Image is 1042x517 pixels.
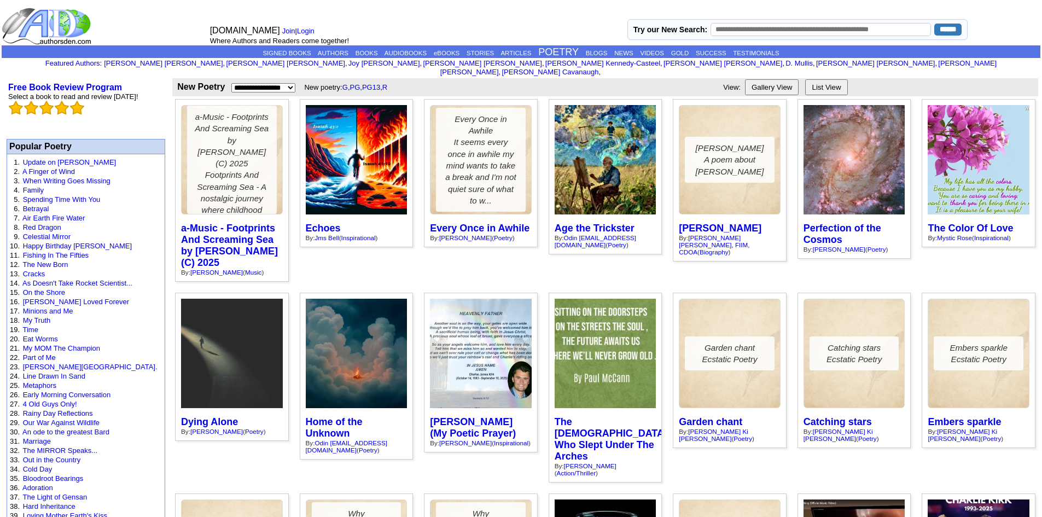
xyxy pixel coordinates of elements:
font: i [347,61,348,67]
a: [PERSON_NAME]A poem about [PERSON_NAME] [679,105,781,214]
a: Our War Against Wildlife [23,419,100,427]
a: Line Drawn In Sand [23,372,85,380]
img: bigemptystars.png [55,101,69,115]
a: Early Morning Conversation [23,391,110,399]
a: [PERSON_NAME] Kennedy-Casteel [545,59,660,67]
font: 25. [10,381,20,390]
a: Metaphors [23,381,56,390]
a: Red Dragon [23,223,61,231]
font: 38. [10,502,20,510]
a: Every Once in AwhileIt seems every once in awhile my mind wants to take a break and I'm not quiet... [430,105,532,214]
font: 9. [14,233,20,241]
font: 10. [10,242,20,250]
img: bigemptystars.png [70,101,84,115]
font: i [937,61,938,67]
font: 14. [10,279,20,287]
a: [PERSON_NAME] Cavanaugh [502,68,598,76]
a: Betrayal [23,205,49,213]
a: SIGNED BOOKS [263,50,311,56]
a: [PERSON_NAME] [PERSON_NAME] [226,59,345,67]
font: 30. [10,428,20,436]
font: i [544,61,545,67]
a: Marriage [23,437,51,445]
font: 7. [14,214,20,222]
div: a-Music - Footprints And Screaming Sea by [PERSON_NAME] (C) 2025 Footprints And Screaming Sea - A... [187,106,277,214]
a: TESTIMONIALS [733,50,779,56]
a: ARTICLES [500,50,531,56]
a: Joy [PERSON_NAME] [348,59,420,67]
font: New poetry: , , , [304,83,391,91]
a: Age the Trickster [555,223,634,234]
a: Garden chant [679,416,742,427]
a: PG13 [362,83,380,91]
a: [PERSON_NAME] [PERSON_NAME] [104,59,223,67]
font: 20. [10,335,20,343]
a: [PERSON_NAME] [190,428,243,435]
a: My MOM The Champion [23,344,100,352]
font: 24. [10,372,20,380]
b: New Poetry [177,82,225,91]
a: [PERSON_NAME] [439,234,492,241]
div: By: ( ) [181,428,283,435]
a: Poetry [982,435,1001,442]
div: By: ( ) [679,428,781,442]
a: Catching starsEcstatic Poetry [804,299,905,408]
a: NEWS [614,50,633,56]
a: Poetry [868,246,886,253]
a: [PERSON_NAME] [439,439,492,446]
a: Embers sparkleEcstatic Poetry [928,299,1029,408]
a: [PERSON_NAME][GEOGRAPHIC_DATA]. [23,363,158,371]
a: Poetry [858,435,877,442]
a: [PERSON_NAME] [PERSON_NAME] [816,59,935,67]
div: Embers sparkle Ecstatic Poetry [934,336,1023,371]
a: Free Book Review Program [8,83,122,92]
font: , , , , , , , , , , [104,59,997,76]
a: Poetry [734,435,752,442]
a: Inspirational [494,439,528,446]
font: i [601,69,602,75]
a: [PERSON_NAME] Ki [PERSON_NAME] [804,428,873,442]
div: By: ( ) [555,462,656,477]
a: Dying Alone [181,416,238,427]
a: The New Born [22,260,68,269]
font: 23. [10,363,20,371]
div: By: ( ) [430,439,532,446]
a: R [382,83,387,91]
a: PG [350,83,360,91]
a: BLOGS [586,50,608,56]
font: Where Authors and Readers come together! [210,37,349,45]
div: [PERSON_NAME] A poem about [PERSON_NAME] [685,137,775,183]
a: Inspirational [974,234,1009,241]
a: Celestial Mirror [23,233,71,241]
a: SUCCESS [696,50,726,56]
font: 33. [10,456,20,464]
font: i [225,61,226,67]
font: 12. [10,260,20,269]
font: 32. [10,446,20,455]
font: 13. [10,270,20,278]
font: i [784,61,785,67]
div: By: ( ) [306,439,408,454]
font: 11. [10,251,20,259]
a: POETRY [538,47,579,57]
font: 34. [10,465,20,473]
a: [PERSON_NAME] [PERSON_NAME] [423,59,542,67]
div: By: ( ) [306,234,408,241]
font: 3. [14,177,20,185]
font: 1. [14,158,20,166]
a: VIDEOS [640,50,663,56]
font: 27. [10,400,20,408]
a: Update on [PERSON_NAME] [23,158,117,166]
div: By: ( ) [928,428,1029,442]
a: [PERSON_NAME] Ki [PERSON_NAME] [679,428,748,442]
div: By: ( ) [679,234,781,255]
a: Every Once in Awhile [430,223,529,234]
a: Spending Time With You [23,195,101,204]
a: BOOKS [356,50,378,56]
button: Gallery View [745,79,799,95]
a: Embers sparkle [928,416,1001,427]
a: [PERSON_NAME] Ki [PERSON_NAME] [928,428,997,442]
font: 16. [10,298,20,306]
font: 6. [14,205,20,213]
a: Jms Bell [315,234,339,241]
